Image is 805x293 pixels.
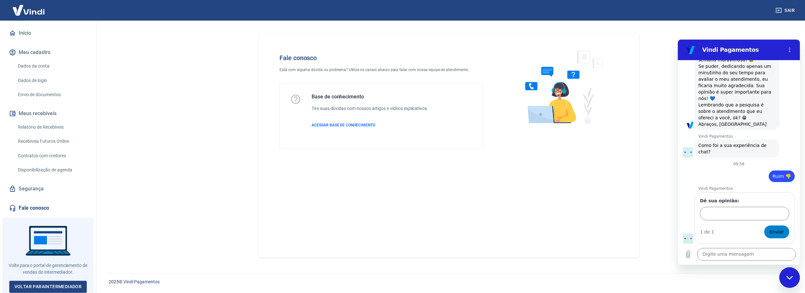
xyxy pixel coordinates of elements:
img: Vindi [8,0,49,20]
a: Vindi Pagamentos [123,279,160,284]
a: Voltar paraIntermediador [9,281,87,293]
button: Sair [774,5,797,16]
img: Fale conosco [512,44,610,130]
h5: Base de conhecimento [312,94,428,100]
a: Fale conosco [8,201,88,215]
a: Relatório de Recebíveis [15,121,88,134]
a: Segurança [8,182,88,196]
a: Disponibilização de agenda [15,163,88,177]
h4: Fale conosco [279,54,483,62]
p: 2025 © [109,279,790,285]
iframe: Janela de mensagens [678,40,800,265]
button: Meus recebíveis [8,106,88,121]
a: Início [8,26,88,40]
p: Está com alguma dúvida ou problema? Utilize os canais abaixo para falar com nossa equipe de atend... [279,67,483,73]
a: Envio de documentos [15,88,88,101]
h6: Tire suas dúvidas com nossos artigos e vídeos explicativos. [312,105,428,112]
a: Recebíveis Futuros Online [15,135,88,148]
a: ACESSAR BASE DE CONHECIMENTO [312,122,428,128]
a: Dados de login [15,74,88,87]
a: Dados da conta [15,60,88,73]
button: Meu cadastro [8,45,88,60]
a: Contratos com credores [15,149,88,162]
span: ACESSAR BASE DE CONHECIMENTO [312,123,375,127]
iframe: Botão para abrir a janela de mensagens, conversa em andamento [779,267,800,288]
